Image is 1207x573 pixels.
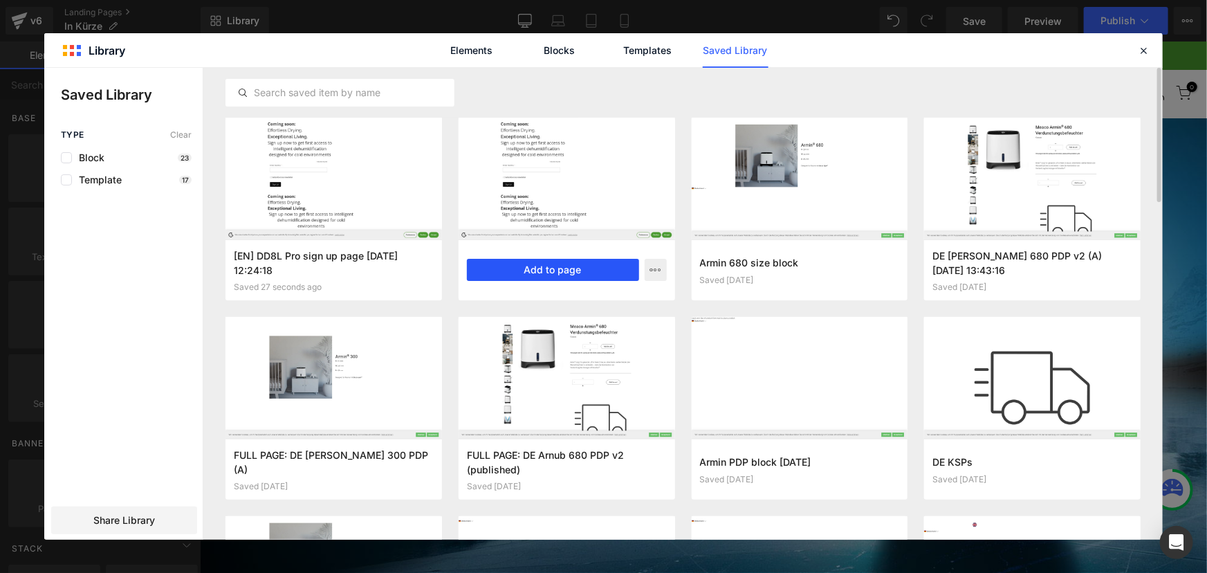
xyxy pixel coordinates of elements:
[75,268,459,311] h1: Sign up now to get first access to intelligent dehumidification designed for cold environments
[703,33,768,68] a: Saved Library
[17,37,125,67] img: Meaco DE GmbH
[1160,526,1193,559] div: Open Intercom Messenger
[467,448,667,476] h3: FULL PAGE: DE Arnub 680 PDP v2 (published)
[61,130,84,140] span: Type
[266,28,338,77] a: Ventilatoren
[234,482,434,491] div: Saved [DATE]
[700,275,900,285] div: Saved [DATE]
[75,188,288,220] span: Effortless Drying.
[93,513,155,527] span: Share Library
[75,221,320,253] strong: Exceptional Living.
[75,160,186,181] strong: Coming soon:
[407,28,474,77] a: Befeuchter
[700,475,900,484] div: Saved [DATE]
[418,9,589,19] a: Kostenlose Lieferung auf alle Bestellungen!
[615,33,681,68] a: Templates
[987,40,997,51] span: 0
[234,248,434,277] h3: [EN] DD8L Pro sign up page [DATE] 12:24:18
[932,475,1132,484] div: Saved [DATE]
[540,28,619,77] a: Informationen
[976,44,991,64] a: 0
[61,84,203,105] p: Saved Library
[170,130,192,140] span: Clear
[338,28,407,77] a: Luftreiniger
[72,174,122,185] span: Template
[932,455,1132,469] h3: DE KSPs
[234,448,434,476] h3: FULL PAGE: DE [PERSON_NAME] 300 PDP (A)
[932,248,1132,277] h3: DE [PERSON_NAME] 680 PDP v2 (A) [DATE] 13:43:16
[178,28,266,77] a: Luftentfeuchter
[467,259,639,281] button: Add to page
[226,84,454,101] input: Search saved item by name
[439,33,505,68] a: Elements
[527,33,593,68] a: Blocks
[178,154,192,162] p: 23
[72,152,104,163] span: Block
[932,282,1132,292] div: Saved [DATE]
[179,176,192,184] p: 17
[467,482,667,491] div: Saved [DATE]
[700,455,900,469] h3: Armin PDP block [DATE]
[474,28,540,77] a: Ersatzteile
[234,282,434,292] div: Saved 27 seconds ago
[700,255,900,270] h3: Armin 680 size block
